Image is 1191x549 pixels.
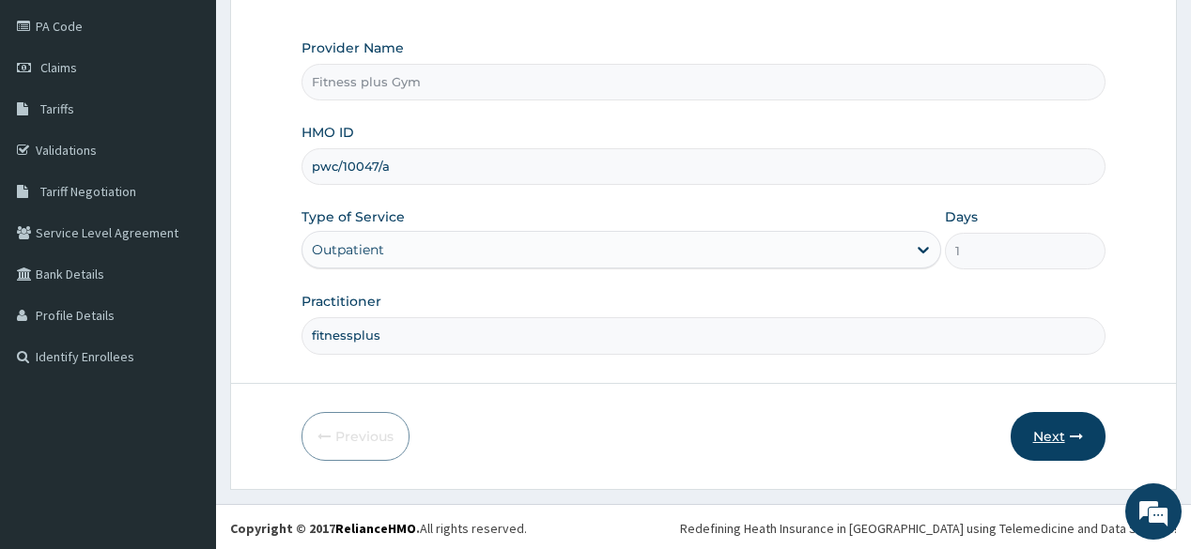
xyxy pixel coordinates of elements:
div: Minimize live chat window [308,9,353,54]
label: Type of Service [302,207,405,226]
strong: Copyright © 2017 . [230,520,420,537]
span: Tariff Negotiation [40,183,136,200]
input: Enter HMO ID [302,148,1105,185]
span: Claims [40,59,77,76]
label: Practitioner [302,292,381,311]
label: HMO ID [302,123,354,142]
label: Days [945,207,978,226]
button: Next [1011,412,1106,461]
div: Chat with us now [98,105,316,130]
span: We're online! [109,159,259,348]
button: Previous [302,412,410,461]
textarea: Type your message and hit 'Enter' [9,357,358,422]
a: RelianceHMO [335,520,416,537]
img: d_794563401_company_1708531726252_794563401 [35,94,76,141]
label: Provider Name [302,38,404,57]
input: Enter Name [302,317,1105,354]
span: Tariffs [40,100,74,117]
div: Redefining Heath Insurance in [GEOGRAPHIC_DATA] using Telemedicine and Data Science! [680,519,1177,538]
